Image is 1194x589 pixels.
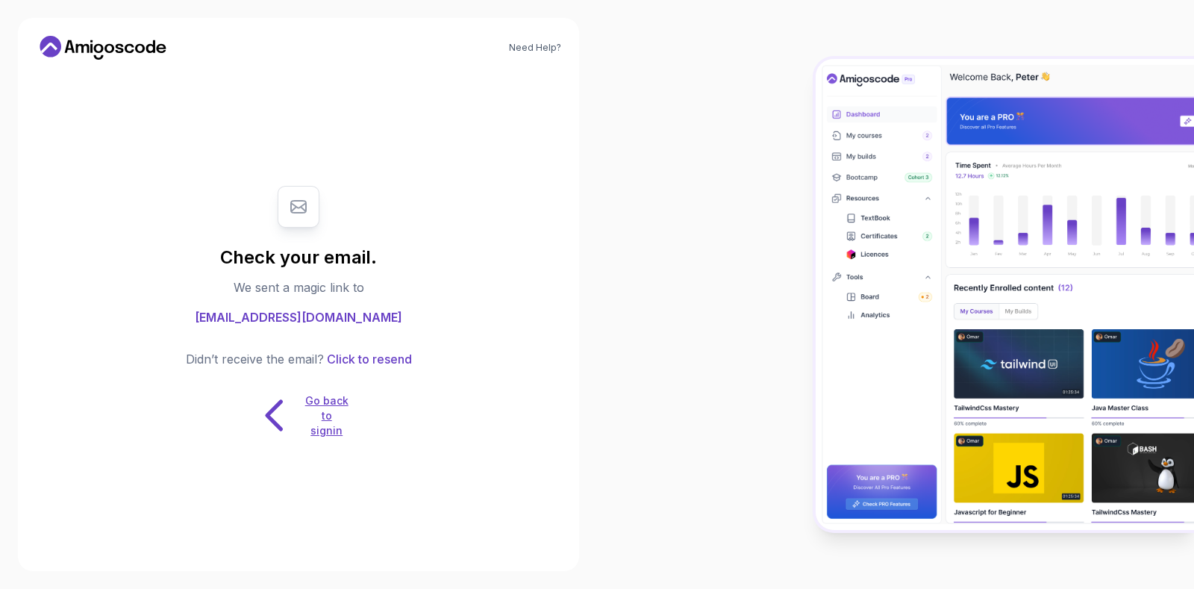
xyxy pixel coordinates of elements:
[186,350,324,368] p: Didn’t receive the email?
[509,42,561,54] a: Need Help?
[249,392,349,439] button: Go back to signin
[324,350,412,368] button: Click to resend
[195,308,402,326] span: [EMAIL_ADDRESS][DOMAIN_NAME]
[36,36,170,60] a: Home link
[220,246,377,269] h1: Check your email.
[816,59,1194,530] img: Amigoscode Dashboard
[304,393,349,438] p: Go back to signin
[234,278,364,296] p: We sent a magic link to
